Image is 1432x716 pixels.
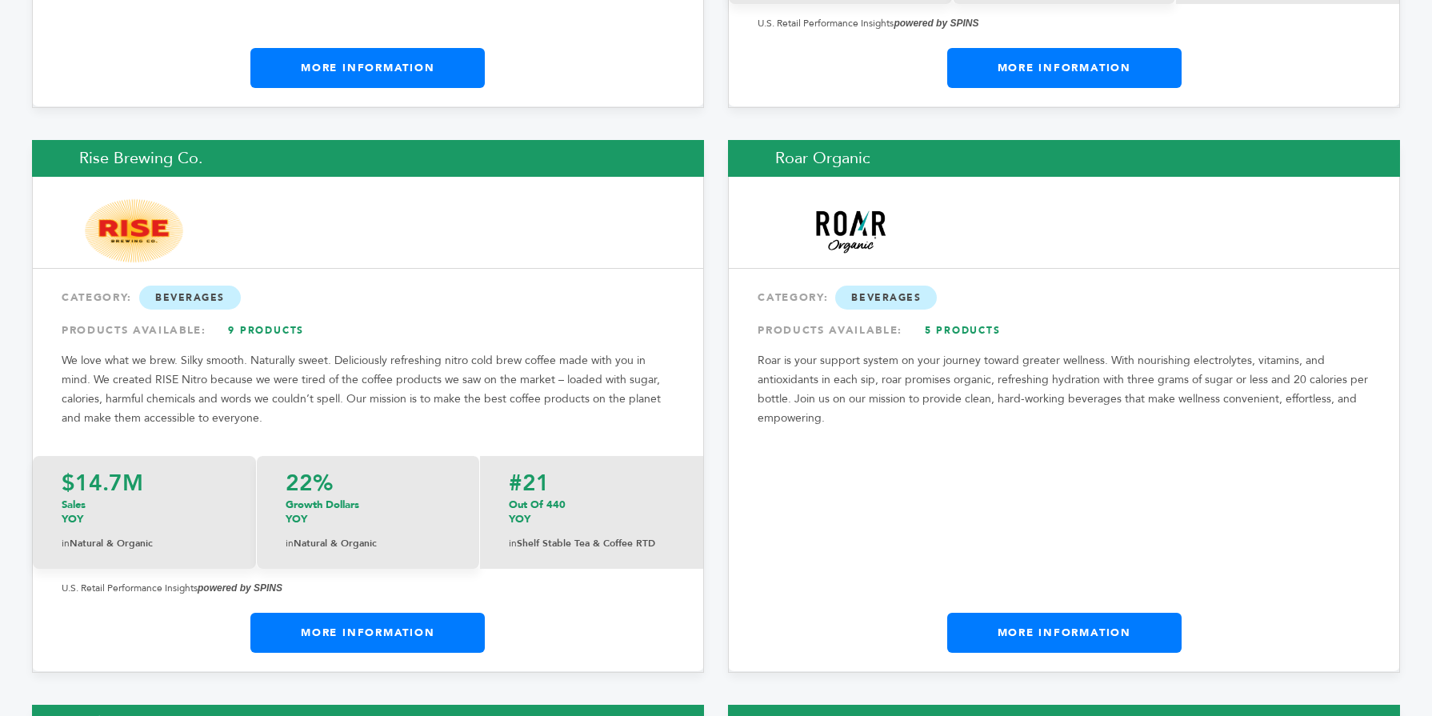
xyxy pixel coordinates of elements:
strong: powered by SPINS [198,582,282,594]
a: More Information [250,48,485,88]
a: More Information [947,48,1182,88]
span: Beverages [835,286,937,310]
span: in [509,537,517,550]
div: PRODUCTS AVAILABLE: [62,316,674,345]
a: More Information [250,613,485,653]
p: U.S. Retail Performance Insights [758,14,1370,33]
span: Beverages [139,286,241,310]
div: CATEGORY: [758,283,1370,312]
h2: Rise Brewing Co. [32,140,704,177]
span: in [286,537,294,550]
p: 22% [286,472,450,494]
p: U.S. Retail Performance Insights [62,578,674,598]
img: Roar Organic [776,204,924,258]
a: More Information [947,613,1182,653]
p: Growth Dollars [286,498,450,526]
p: We love what we brew. Silky smooth. Naturally sweet. Deliciously refreshing nitro cold brew coffe... [62,351,674,428]
p: Out of 440 [509,498,674,526]
p: Natural & Organic [62,534,227,553]
span: in [62,537,70,550]
p: $14.7M [62,472,227,494]
p: Roar is your support system on your journey toward greater wellness. With nourishing electrolytes... [758,351,1370,428]
div: PRODUCTS AVAILABLE: [758,316,1370,345]
a: 9 Products [210,316,322,345]
div: CATEGORY: [62,283,674,312]
span: YOY [509,512,530,526]
p: Sales [62,498,227,526]
a: 5 Products [906,316,1018,345]
p: Shelf Stable Tea & Coffee RTD [509,534,674,553]
span: YOY [62,512,83,526]
h2: Roar Organic [728,140,1400,177]
img: Rise Brewing Co. [80,197,189,265]
span: YOY [286,512,307,526]
strong: powered by SPINS [894,18,978,29]
p: Natural & Organic [286,534,450,553]
p: #21 [509,472,674,494]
